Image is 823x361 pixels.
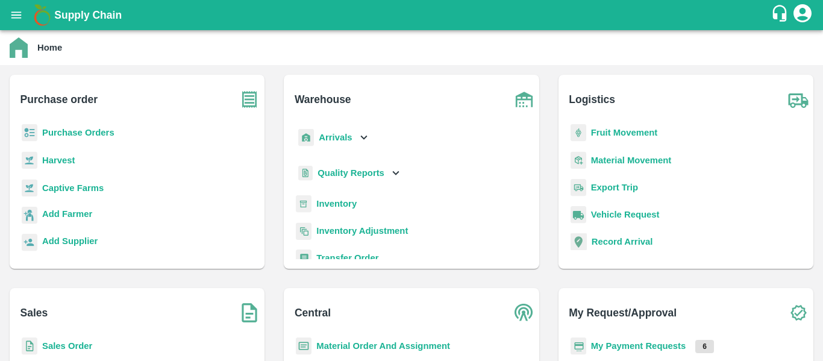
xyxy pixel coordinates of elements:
div: customer-support [771,4,792,26]
img: sales [22,337,37,355]
img: purchase [234,84,264,115]
img: vehicle [571,206,586,224]
b: Add Supplier [42,236,98,246]
b: Warehouse [295,91,351,108]
a: Inventory Adjustment [316,226,408,236]
img: whArrival [298,129,314,146]
img: truck [783,84,813,115]
p: 6 [695,340,714,353]
div: Quality Reports [296,161,402,186]
img: qualityReport [298,166,313,181]
img: centralMaterial [296,337,311,355]
b: Logistics [569,91,615,108]
a: Vehicle Request [591,210,660,219]
a: My Payment Requests [591,341,686,351]
a: Add Supplier [42,234,98,251]
img: delivery [571,179,586,196]
a: Fruit Movement [591,128,658,137]
img: harvest [22,151,37,169]
a: Supply Chain [54,7,771,24]
a: Add Farmer [42,207,92,224]
b: Quality Reports [318,168,384,178]
a: Export Trip [591,183,638,192]
a: Captive Farms [42,183,104,193]
img: farmer [22,207,37,224]
div: account of current user [792,2,813,28]
img: whInventory [296,195,311,213]
img: check [783,298,813,328]
img: payment [571,337,586,355]
a: Transfer Order [316,253,378,263]
img: supplier [22,234,37,251]
div: Arrivals [296,124,371,151]
img: material [571,151,586,169]
b: Purchase order [20,91,98,108]
img: logo [30,3,54,27]
img: warehouse [509,84,539,115]
b: Arrivals [319,133,352,142]
a: Inventory [316,199,357,209]
img: recordArrival [571,233,587,250]
img: reciept [22,124,37,142]
b: Sales [20,304,48,321]
a: Material Order And Assignment [316,341,450,351]
button: open drawer [2,1,30,29]
img: central [509,298,539,328]
img: home [10,37,28,58]
b: Add Farmer [42,209,92,219]
b: Central [295,304,331,321]
img: inventory [296,222,311,240]
a: Harvest [42,155,75,165]
img: whTransfer [296,250,311,267]
img: fruit [571,124,586,142]
b: My Request/Approval [569,304,677,321]
img: harvest [22,179,37,197]
a: Record Arrival [592,237,653,246]
b: Supply Chain [54,9,122,21]
a: Material Movement [591,155,672,165]
a: Sales Order [42,341,92,351]
b: Home [37,43,62,52]
img: soSales [234,298,264,328]
a: Purchase Orders [42,128,114,137]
